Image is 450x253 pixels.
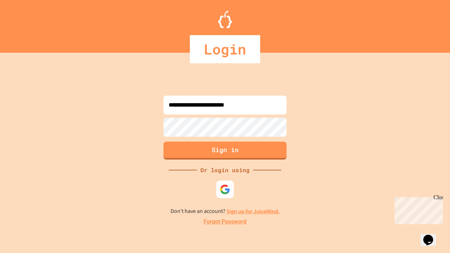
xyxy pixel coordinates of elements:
img: google-icon.svg [220,184,230,195]
a: Sign up for JuiceMind. [226,208,280,215]
a: Forgot Password [204,218,246,226]
button: Sign in [163,142,287,160]
img: Logo.svg [218,11,232,28]
iframe: chat widget [420,225,443,246]
p: Don't have an account? [171,207,280,216]
div: Or login using [197,166,253,174]
iframe: chat widget [392,194,443,224]
div: Chat with us now!Close [3,3,49,45]
div: Login [190,35,260,63]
